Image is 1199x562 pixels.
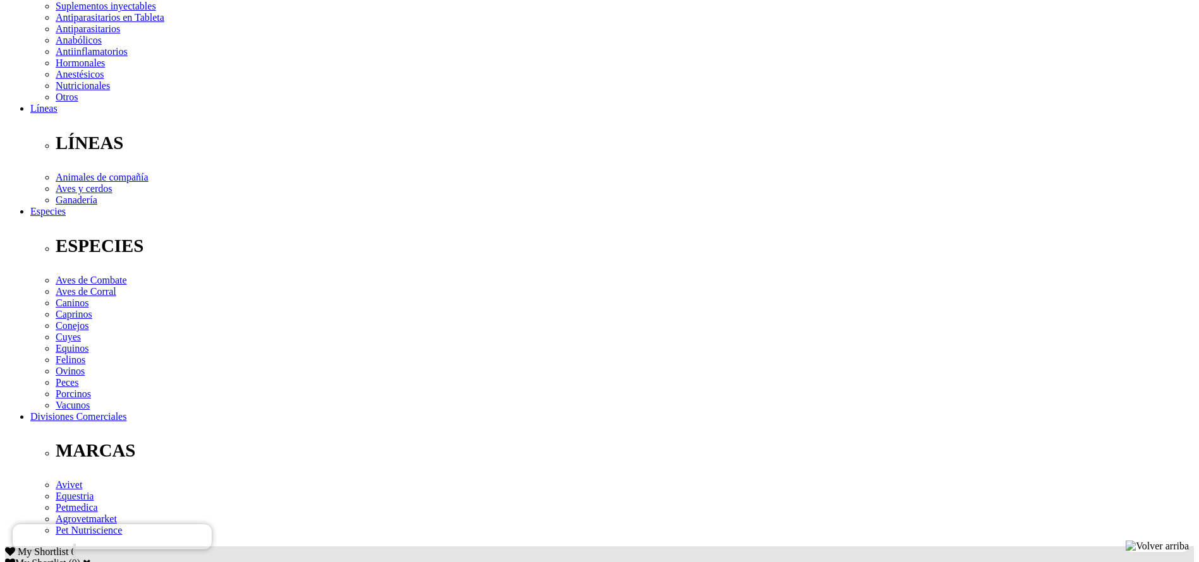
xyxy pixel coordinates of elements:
p: ESPECIES [56,236,1194,256]
a: Caprinos [56,309,92,320]
a: Equestria [56,491,94,501]
a: Agrovetmarket [56,513,117,524]
a: Antiparasitarios [56,23,120,34]
a: Hormonales [56,57,105,68]
a: Cuyes [56,332,81,342]
a: Anabólicos [56,35,102,45]
a: Porcinos [56,388,91,399]
a: Animales de compañía [56,172,149,182]
a: Especies [30,206,66,217]
a: Equinos [56,343,88,354]
a: Caninos [56,297,88,308]
a: Ganadería [56,194,97,205]
a: Ovinos [56,366,85,376]
a: Peces [56,377,78,388]
a: Aves de Combate [56,275,127,285]
a: Petmedica [56,502,98,513]
img: Volver arriba [1126,541,1189,552]
a: Nutricionales [56,80,110,91]
a: Otros [56,92,78,102]
span: 0 [71,546,76,557]
a: Aves y cerdos [56,183,112,194]
a: Anestésicos [56,69,104,80]
a: Antiparasitarios en Tableta [56,12,164,23]
iframe: Brevo live chat [13,524,212,549]
span: My Shortlist [18,546,68,557]
a: Antiinflamatorios [56,46,128,57]
p: LÍNEAS [56,133,1194,153]
a: Vacunos [56,400,90,410]
a: Conejos [56,320,88,331]
a: Aves de Corral [56,286,116,297]
a: Suplementos inyectables [56,1,156,11]
a: Avivet [56,479,82,490]
a: Felinos [56,354,85,365]
a: Divisiones Comerciales [30,411,126,422]
a: Líneas [30,103,58,114]
p: MARCAS [56,440,1194,461]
